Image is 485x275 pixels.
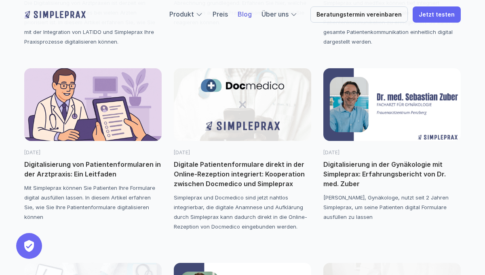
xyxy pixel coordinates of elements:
a: Preis [213,10,228,18]
a: [DATE]Digitalisierung von Patientenformularen in der Arztpraxis: Ein LeitfadenMit Simpleprax könn... [24,68,162,222]
a: Produkt [169,10,194,18]
a: Jetzt testen [413,6,461,23]
p: Digitalisierung von Patientenformularen in der Arztpraxis: Ein Leitfaden [24,160,162,179]
p: [PERSON_NAME], Gynäkologe, nutzt seit 2 Jahren Simpleprax, um seine Patienten digital Formulare a... [323,193,461,222]
p: [DATE] [24,149,162,156]
p: Beratungstermin vereinbaren [316,11,402,18]
a: Beratungstermin vereinbaren [310,6,408,23]
p: Digitale Patientenformulare direkt in der Online-Rezeption integriert: Kooperation zwischen Docme... [174,160,311,189]
p: [DATE] [323,149,461,156]
a: [DATE]Digitale Patientenformulare direkt in der Online-Rezeption integriert: Kooperation zwischen... [174,68,311,231]
p: Digitalisierung in der Gynäkologie mit Simpleprax: Erfahrungsbericht von Dr. med. Zuber [323,160,461,189]
a: Über uns [261,10,289,18]
p: Mit Simpleprax können Sie Patienten Ihre Formulare digital ausfüllen lassen. In diesem Artikel er... [24,183,162,222]
p: Simpleprax und Docmedico sind jetzt nahtlos integrierbar, die digitale Anamnese und Aufklärung du... [174,193,311,231]
p: [DATE] [174,149,311,156]
a: [DATE]Digitalisierung in der Gynäkologie mit Simpleprax: Erfahrungsbericht von Dr. med. Zuber[PER... [323,68,461,222]
a: Blog [238,10,252,18]
p: Jetzt testen [419,11,455,18]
